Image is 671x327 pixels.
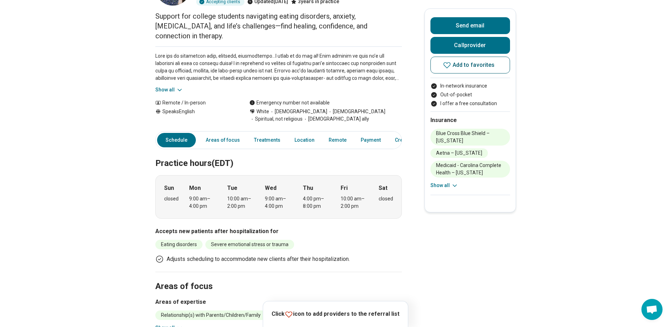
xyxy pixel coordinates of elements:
li: Out-of-pocket [430,91,510,98]
li: I offer a free consultation [430,100,510,107]
strong: Wed [265,184,277,192]
strong: Fri [341,184,348,192]
button: Show all [430,182,458,189]
div: Emergency number not available [249,99,330,107]
div: Open chat [641,299,663,320]
a: Remote [324,133,351,147]
li: Severe emotional stress or trauma [205,240,294,249]
strong: Mon [189,184,201,192]
div: 10:00 am – 2:00 pm [227,195,254,210]
strong: Sat [379,184,387,192]
span: [DEMOGRAPHIC_DATA] ally [303,115,369,123]
a: Credentials [391,133,426,147]
strong: Sun [164,184,174,192]
button: Show all [155,86,183,94]
ul: Payment options [430,82,510,107]
div: Remote / In-person [155,99,235,107]
a: Schedule [157,133,196,147]
span: [DEMOGRAPHIC_DATA] [327,108,385,115]
button: Add to favorites [430,57,510,73]
div: 9:00 am – 4:00 pm [265,195,292,210]
button: Callprovider [430,37,510,54]
li: Eating disorders [155,240,203,249]
div: 10:00 am – 2:00 pm [341,195,368,210]
strong: Tue [227,184,237,192]
span: Spiritual, not religious [249,115,303,123]
div: closed [379,195,393,203]
span: Add to favorites [453,62,495,68]
h2: Practice hours (EDT) [155,141,402,169]
a: Location [290,133,319,147]
h3: Accepts new patients after hospitalization for [155,227,402,236]
p: Adjusts scheduling to accommodate new clients after their hospitalization. [167,255,350,263]
p: Lore ips do sitametcon adip, elitsedd, eiusmodtempo…I utlab et do mag al! Enim adminim ve quis no... [155,52,402,82]
a: Treatments [250,133,285,147]
div: closed [164,195,179,203]
h2: Insurance [430,116,510,124]
div: Speaks English [155,108,235,123]
li: Aetna – [US_STATE] [430,148,488,158]
h3: Areas of expertise [155,298,402,306]
li: Medicaid - Carolina Complete Health – [US_STATE] [430,161,510,178]
strong: Thu [303,184,313,192]
span: White [256,108,269,115]
span: [DEMOGRAPHIC_DATA] [269,108,327,115]
button: Send email [430,17,510,34]
li: Relationship(s) with Parents/Children/Family [155,310,266,320]
div: 4:00 pm – 8:00 pm [303,195,330,210]
li: Blue Cross Blue Shield – [US_STATE] [430,129,510,146]
div: 9:00 am – 4:00 pm [189,195,216,210]
a: Areas of focus [201,133,244,147]
li: In-network insurance [430,82,510,90]
p: Click icon to add providers to the referral list [272,310,399,319]
p: Support for college students navigating eating disorders, anxiety, [MEDICAL_DATA], and life’s cha... [155,11,402,41]
div: When does the program meet? [155,175,402,219]
h2: Areas of focus [155,264,402,293]
a: Payment [356,133,385,147]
